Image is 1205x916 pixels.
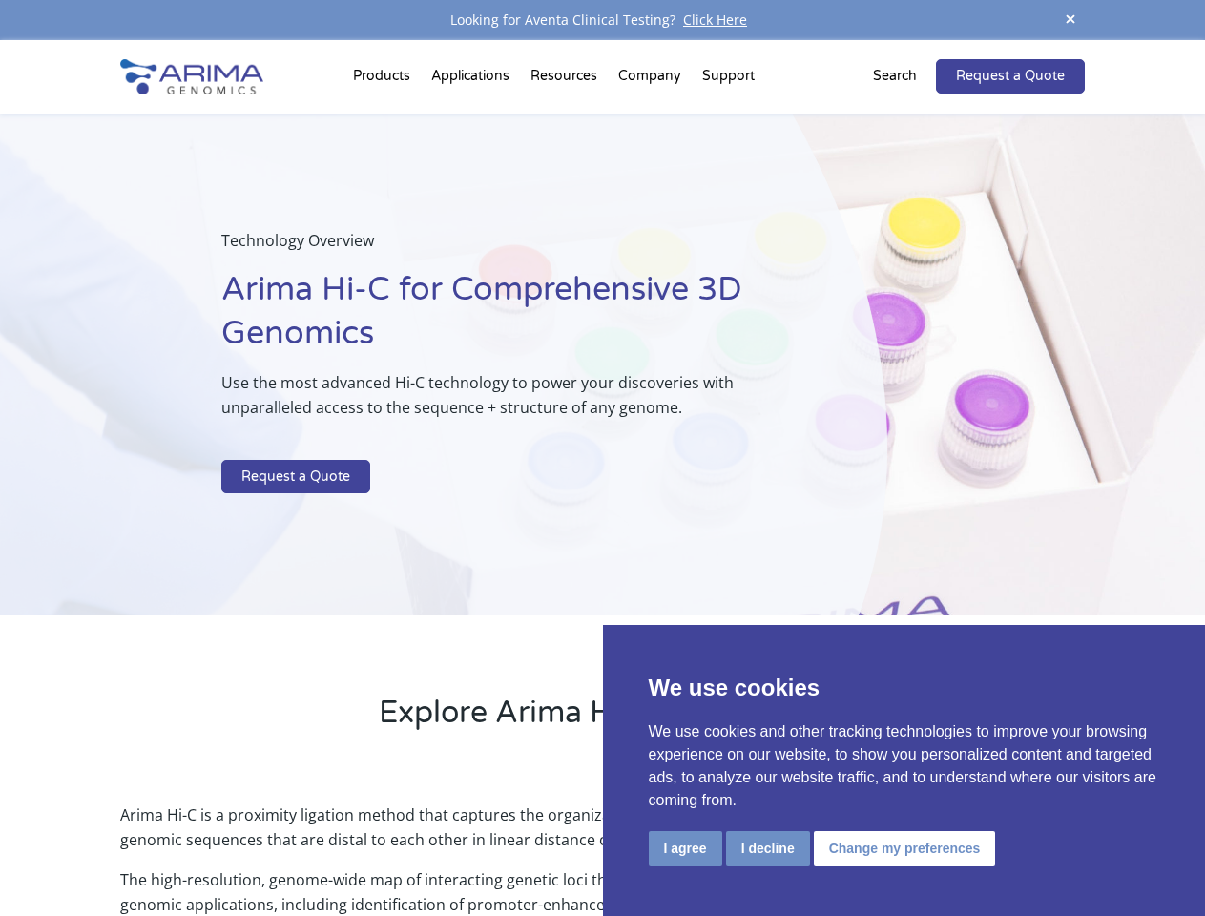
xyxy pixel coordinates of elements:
p: Technology Overview [221,228,791,268]
button: I agree [649,831,722,866]
a: Request a Quote [936,59,1085,94]
img: Arima-Genomics-logo [120,59,263,94]
p: Search [873,64,917,89]
button: I decline [726,831,810,866]
a: Click Here [675,10,755,29]
h2: Explore Arima Hi-C Technology [120,692,1084,749]
div: Looking for Aventa Clinical Testing? [120,8,1084,32]
h1: Arima Hi-C for Comprehensive 3D Genomics [221,268,791,370]
p: Arima Hi-C is a proximity ligation method that captures the organizational structure of chromatin... [120,802,1084,867]
p: Use the most advanced Hi-C technology to power your discoveries with unparalleled access to the s... [221,370,791,435]
button: Change my preferences [814,831,996,866]
p: We use cookies [649,671,1160,705]
p: We use cookies and other tracking technologies to improve your browsing experience on our website... [649,720,1160,812]
a: Request a Quote [221,460,370,494]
